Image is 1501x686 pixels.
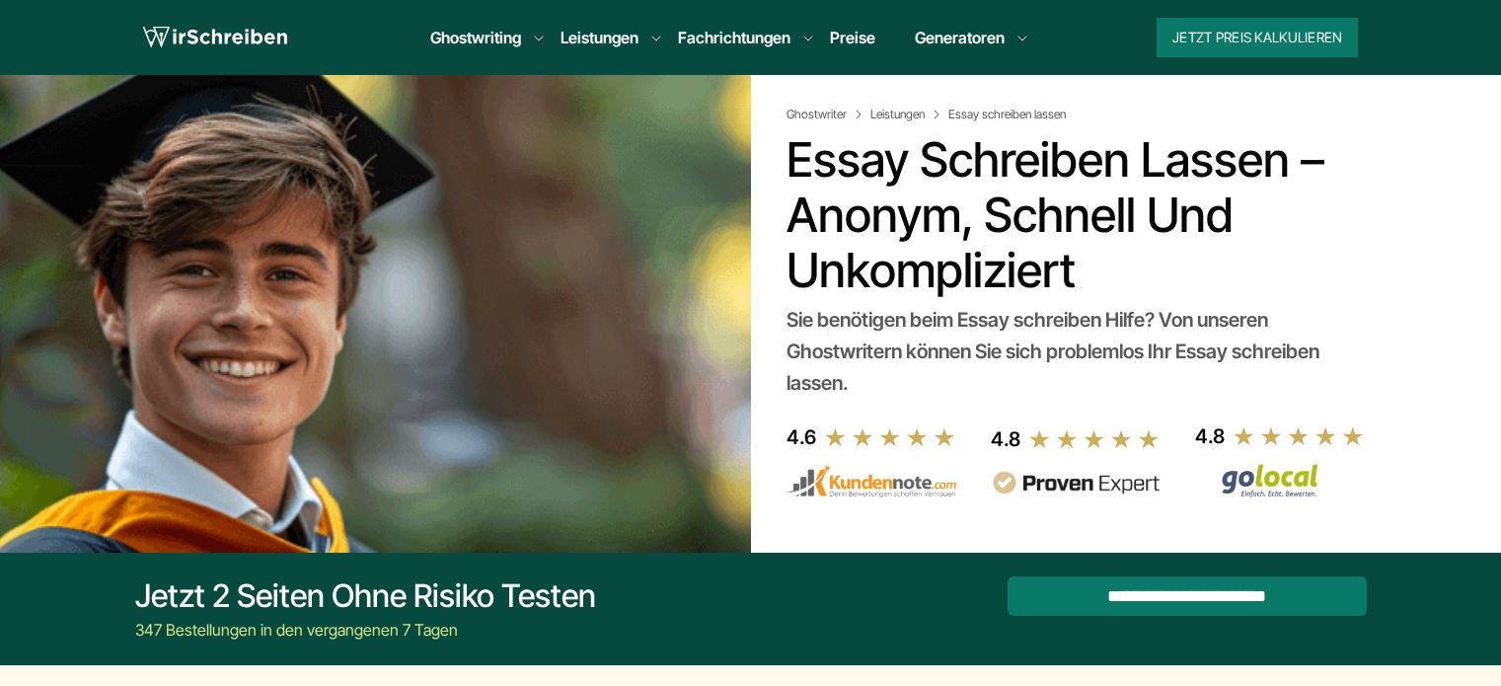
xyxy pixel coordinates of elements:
span: Essay schreiben lassen [948,107,1066,122]
div: 4.6 [787,421,816,453]
a: Ghostwriting [430,26,521,49]
div: 4.8 [1195,420,1225,452]
a: Ghostwriter [787,107,866,122]
a: Fachrichtungen [678,26,790,49]
img: kundennote [787,465,956,498]
div: Sie benötigen beim Essay schreiben Hilfe? Von unseren Ghostwritern können Sie sich problemlos Ihr... [787,304,1358,399]
img: logo wirschreiben [143,23,287,52]
img: stars [1028,428,1161,450]
div: Jetzt 2 Seiten ohne Risiko testen [135,576,596,616]
div: 4.8 [991,423,1020,455]
img: stars [1233,425,1365,447]
img: Wirschreiben Bewertungen [1195,463,1365,498]
a: Leistungen [870,107,944,122]
a: Leistungen [561,26,638,49]
h1: Essay schreiben lassen – Anonym, schnell und unkompliziert [787,132,1358,298]
img: stars [824,426,956,448]
img: provenexpert reviews [991,471,1161,495]
a: Preise [830,28,875,47]
a: Generatoren [915,26,1005,49]
div: 347 Bestellungen in den vergangenen 7 Tagen [135,618,596,642]
button: Jetzt Preis kalkulieren [1157,18,1358,57]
